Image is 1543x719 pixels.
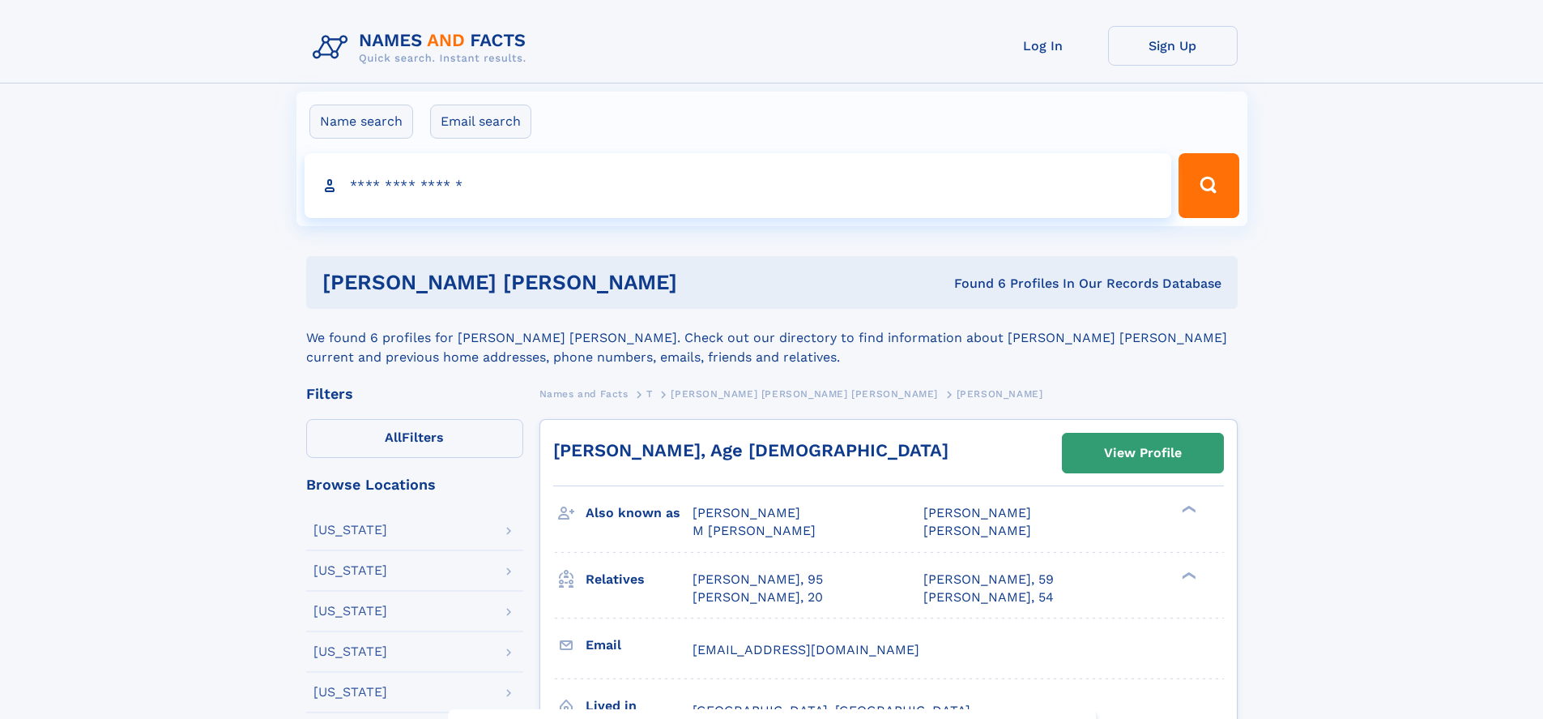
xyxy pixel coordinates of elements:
a: [PERSON_NAME], 95 [693,571,823,588]
span: [PERSON_NAME] [957,388,1043,400]
div: [US_STATE] [313,645,387,658]
label: Filters [306,419,523,458]
button: Search Button [1179,153,1238,218]
a: [PERSON_NAME], 54 [923,588,1054,606]
div: Browse Locations [306,477,523,492]
span: All [385,430,402,445]
span: [PERSON_NAME] [PERSON_NAME] [PERSON_NAME] [671,388,938,400]
div: [US_STATE] [313,686,387,699]
h3: Email [586,631,693,659]
a: Sign Up [1108,26,1238,66]
span: [PERSON_NAME] [923,523,1031,538]
a: [PERSON_NAME], 59 [923,571,1054,588]
a: [PERSON_NAME], Age [DEMOGRAPHIC_DATA] [553,440,948,460]
img: Logo Names and Facts [306,26,539,70]
div: Filters [306,387,523,401]
div: ❯ [1178,570,1197,580]
a: Log In [978,26,1108,66]
span: [PERSON_NAME] [693,505,800,520]
div: We found 6 profiles for [PERSON_NAME] [PERSON_NAME]. Check out our directory to find information ... [306,309,1238,367]
a: T [646,383,653,404]
h1: [PERSON_NAME] [PERSON_NAME] [322,272,816,293]
div: [US_STATE] [313,564,387,577]
input: search input [305,153,1172,218]
h3: Relatives [586,566,693,593]
label: Email search [430,105,531,139]
div: Found 6 Profiles In Our Records Database [816,275,1221,293]
a: [PERSON_NAME] [PERSON_NAME] [PERSON_NAME] [671,383,938,404]
h3: Also known as [586,499,693,527]
span: T [646,388,653,400]
div: [US_STATE] [313,524,387,537]
div: [US_STATE] [313,605,387,618]
span: M [PERSON_NAME] [693,523,816,538]
a: [PERSON_NAME], 20 [693,588,823,606]
span: [EMAIL_ADDRESS][DOMAIN_NAME] [693,642,919,657]
div: ❯ [1178,504,1197,515]
a: View Profile [1063,434,1223,473]
a: Names and Facts [539,383,629,404]
label: Name search [309,105,413,139]
div: View Profile [1104,434,1182,472]
span: [GEOGRAPHIC_DATA], [GEOGRAPHIC_DATA] [693,703,970,718]
span: [PERSON_NAME] [923,505,1031,520]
